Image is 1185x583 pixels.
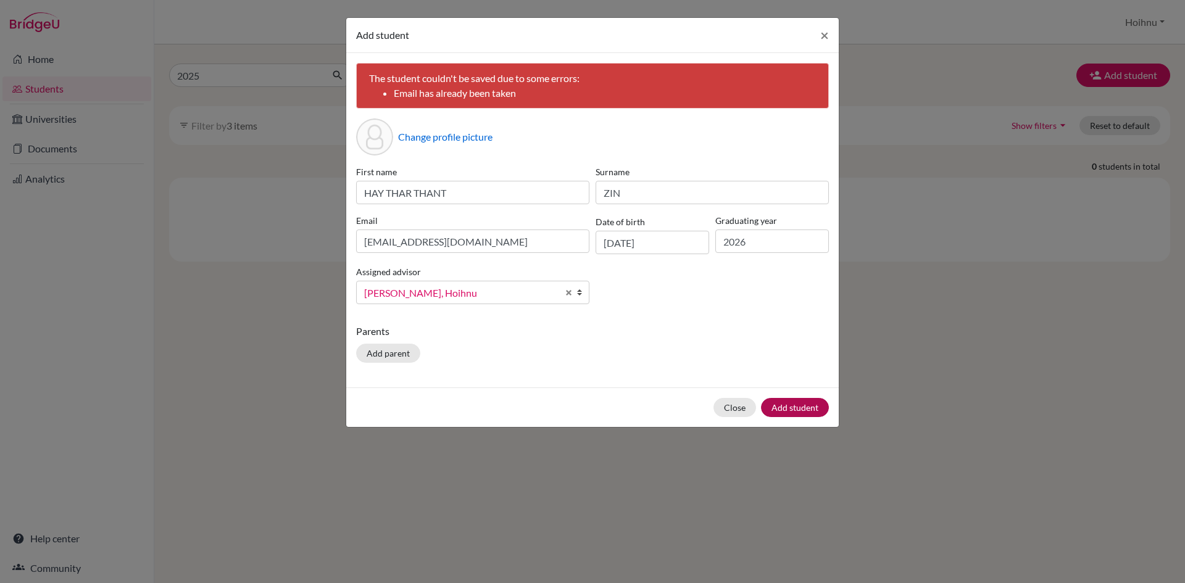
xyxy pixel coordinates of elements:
button: Close [713,398,756,417]
label: Date of birth [596,215,645,228]
label: First name [356,165,589,178]
span: × [820,26,829,44]
span: [PERSON_NAME], Hoihnu [364,285,558,301]
div: Profile picture [356,118,393,155]
label: Surname [596,165,829,178]
p: Parents [356,324,829,339]
label: Email [356,214,589,227]
button: Close [810,18,839,52]
label: Graduating year [715,214,829,227]
input: dd/mm/yyyy [596,231,709,254]
button: Add parent [356,344,420,363]
div: The student couldn't be saved due to some errors: [356,63,829,109]
li: Email has already been taken [394,86,816,101]
label: Assigned advisor [356,265,421,278]
button: Add student [761,398,829,417]
span: Add student [356,29,409,41]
